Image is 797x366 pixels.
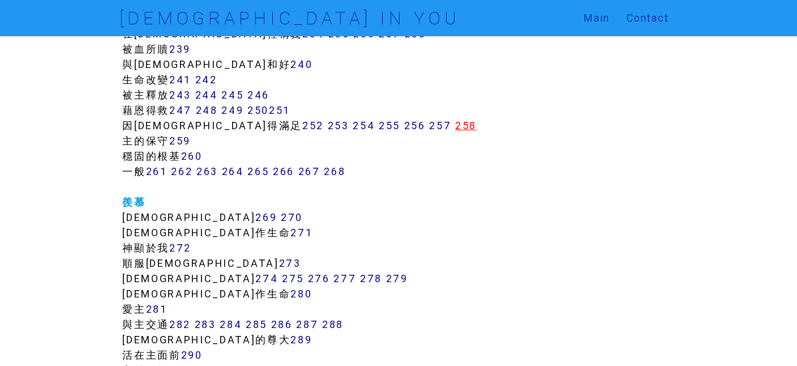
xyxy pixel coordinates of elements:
[195,88,218,101] a: 244
[195,73,217,86] a: 242
[169,104,192,117] a: 247
[169,318,191,331] a: 282
[302,27,324,40] a: 234
[271,318,293,331] a: 286
[290,58,312,71] a: 240
[247,104,269,117] a: 250
[246,318,267,331] a: 285
[196,165,218,178] a: 263
[281,211,303,224] a: 270
[282,272,304,285] a: 275
[171,165,192,178] a: 262
[322,318,344,331] a: 288
[269,104,290,117] a: 251
[169,134,191,147] a: 259
[255,211,277,224] a: 269
[122,195,145,208] a: 羨慕
[379,27,401,40] a: 237
[749,315,789,358] iframe: Chat
[290,333,312,346] a: 289
[404,119,426,132] a: 256
[146,303,168,316] a: 281
[379,119,400,132] a: 255
[247,88,269,101] a: 246
[353,119,375,132] a: 254
[333,272,356,285] a: 277
[222,165,244,178] a: 264
[181,348,203,361] a: 290
[195,318,216,331] a: 283
[290,226,312,239] a: 271
[302,119,324,132] a: 252
[181,150,203,163] a: 260
[221,104,243,117] a: 249
[196,104,218,117] a: 248
[169,73,191,86] a: 241
[290,287,312,300] a: 280
[146,165,168,178] a: 261
[279,257,301,270] a: 273
[429,119,451,132] a: 257
[328,119,349,132] a: 253
[169,241,191,254] a: 272
[324,165,345,178] a: 268
[247,165,269,178] a: 265
[220,318,242,331] a: 284
[308,272,330,285] a: 276
[386,272,408,285] a: 279
[296,318,318,331] a: 287
[328,27,350,40] a: 235
[455,119,477,132] a: 258
[405,27,426,40] a: 238
[360,272,382,285] a: 278
[169,42,191,56] a: 239
[255,272,278,285] a: 274
[273,165,294,178] a: 266
[169,88,191,101] a: 243
[298,165,320,178] a: 267
[353,27,375,40] a: 236
[221,88,243,101] a: 245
